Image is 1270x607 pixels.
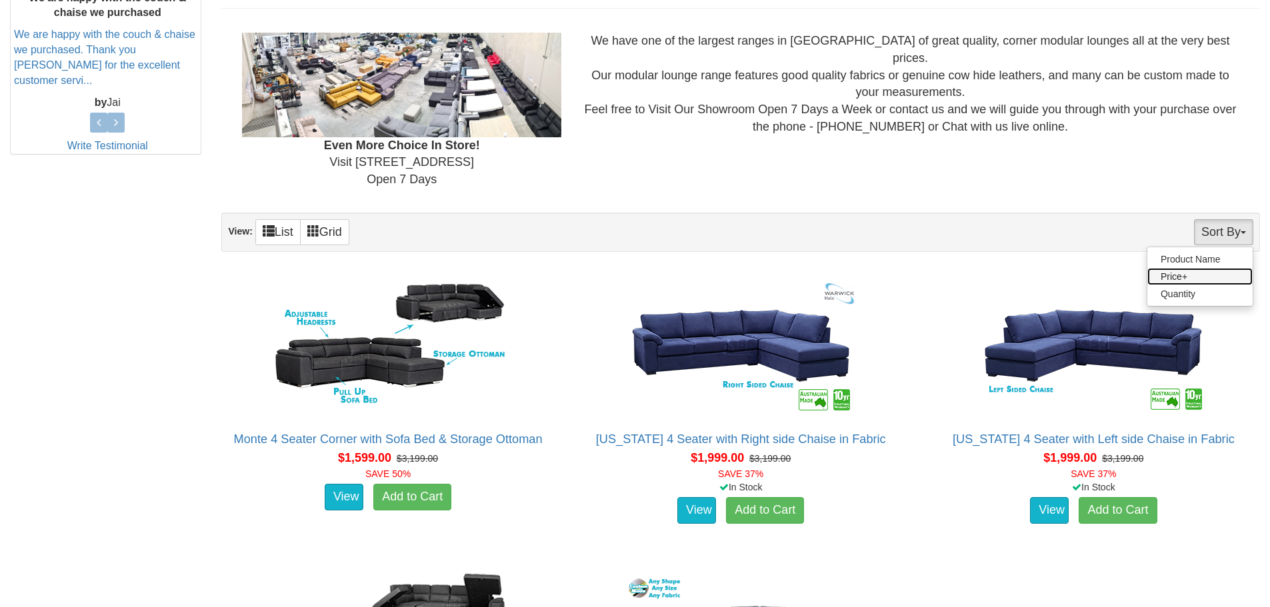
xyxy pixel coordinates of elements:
[973,273,1213,419] img: Arizona 4 Seater with Left side Chaise in Fabric
[1071,468,1116,479] font: SAVE 37%
[228,226,252,237] strong: View:
[621,273,861,419] img: Arizona 4 Seater with Right side Chaise in Fabric
[1147,251,1253,268] a: Product Name
[571,33,1249,135] div: We have one of the largest ranges in [GEOGRAPHIC_DATA] of great quality, corner modular lounges a...
[373,484,451,510] a: Add to Cart
[268,273,508,419] img: Monte 4 Seater Corner with Sofa Bed & Storage Ottoman
[255,219,301,245] a: List
[718,468,763,479] font: SAVE 37%
[95,97,107,108] b: by
[749,453,791,464] del: $3,199.00
[1030,497,1069,524] a: View
[67,140,148,151] a: Write Testimonial
[691,451,744,464] span: $1,999.00
[1043,451,1097,464] span: $1,999.00
[677,497,716,524] a: View
[242,33,561,137] img: Showroom
[300,219,349,245] a: Grid
[1102,453,1143,464] del: $3,199.00
[325,484,363,510] a: View
[324,139,480,152] b: Even More Choice In Store!
[365,468,411,479] font: SAVE 50%
[1147,268,1253,285] a: Price+
[397,453,438,464] del: $3,199.00
[1079,497,1157,524] a: Add to Cart
[14,95,201,111] p: Jai
[925,480,1263,494] div: In Stock
[232,33,571,189] div: Visit [STREET_ADDRESS] Open 7 Days
[572,480,910,494] div: In Stock
[1194,219,1253,245] button: Sort By
[14,29,195,86] a: We are happy with the couch & chaise we purchased. Thank you [PERSON_NAME] for the excellent cust...
[726,497,804,524] a: Add to Cart
[596,432,886,446] a: [US_STATE] 4 Seater with Right side Chaise in Fabric
[953,432,1235,446] a: [US_STATE] 4 Seater with Left side Chaise in Fabric
[338,451,391,464] span: $1,599.00
[234,432,543,446] a: Monte 4 Seater Corner with Sofa Bed & Storage Ottoman
[1147,285,1253,303] a: Quantity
